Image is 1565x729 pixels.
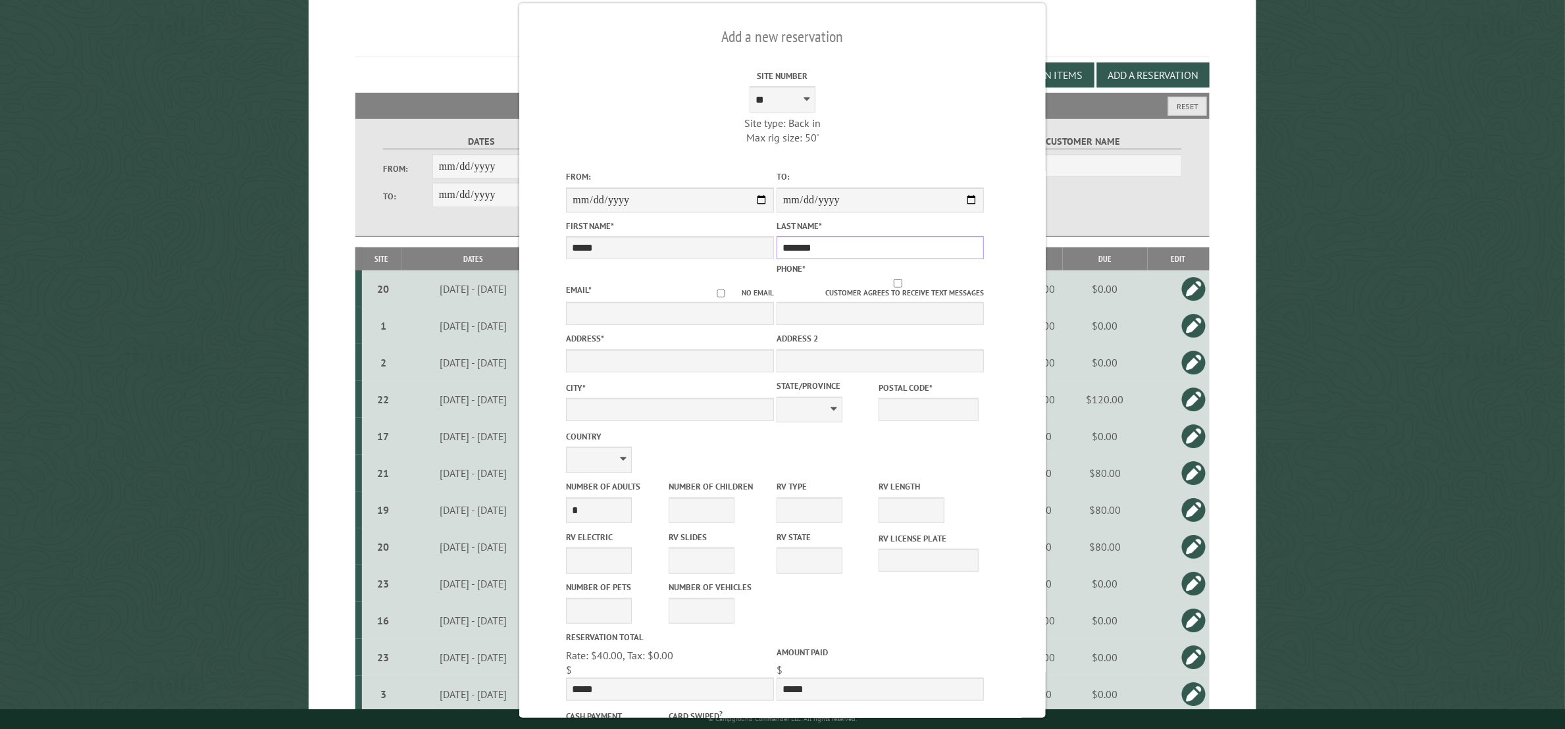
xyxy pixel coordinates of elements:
div: [DATE] - [DATE] [403,282,544,295]
div: 23 [367,651,399,664]
label: Customer Name [985,134,1182,149]
div: 3 [367,688,399,701]
label: Postal Code [879,382,978,394]
input: No email [700,289,742,298]
div: [DATE] - [DATE] [403,540,544,553]
label: RV Type [777,480,876,493]
button: Reset [1168,97,1207,116]
div: [DATE] - [DATE] [403,503,544,516]
label: Amount paid [777,646,985,659]
div: [DATE] - [DATE] [403,466,544,480]
div: 20 [367,282,399,295]
div: Site type: Back in [679,116,886,130]
label: No email [700,288,774,299]
div: [DATE] - [DATE] [403,319,544,332]
span: $ [566,663,572,676]
h2: Filters [355,93,1209,118]
div: 1 [367,319,399,332]
div: [DATE] - [DATE] [403,356,544,369]
label: Address [566,332,774,345]
small: © Campground Commander LLC. All rights reserved. [708,715,857,723]
h1: Reservations [355,21,1209,57]
label: Phone [777,263,806,274]
div: 17 [367,430,399,443]
td: $80.00 [1063,491,1148,528]
td: $0.00 [1063,344,1148,381]
span: $ [777,663,782,676]
div: 21 [367,466,399,480]
th: Due [1063,247,1148,270]
div: [DATE] - [DATE] [403,651,544,664]
label: Site Number [679,70,886,82]
label: Number of Vehicles [669,581,768,593]
div: 19 [367,503,399,516]
div: [DATE] - [DATE] [403,614,544,627]
div: [DATE] - [DATE] [403,688,544,701]
label: To: [383,190,432,203]
div: 16 [367,614,399,627]
label: From: [566,170,774,183]
div: [DATE] - [DATE] [403,393,544,406]
label: Email [566,284,592,295]
label: Last Name [777,220,985,232]
label: Cash payment [566,710,665,722]
label: RV License Plate [879,532,978,545]
td: $0.00 [1063,676,1148,713]
a: ? [719,709,723,718]
label: Dates [383,134,580,149]
label: RV Slides [669,531,768,543]
label: To: [777,170,985,183]
label: State/Province [777,380,876,392]
div: [DATE] - [DATE] [403,430,544,443]
label: Number of Pets [566,581,665,593]
label: RV Length [879,480,978,493]
th: Edit [1148,247,1210,270]
label: First Name [566,220,774,232]
td: $0.00 [1063,639,1148,676]
td: $80.00 [1063,528,1148,565]
label: City [566,382,774,394]
td: $0.00 [1063,565,1148,602]
div: 2 [367,356,399,369]
td: $0.00 [1063,602,1148,639]
label: Reservation Total [566,631,774,643]
td: $0.00 [1063,307,1148,344]
label: Card swiped [669,708,768,722]
label: Number of Adults [566,480,665,493]
button: Add a Reservation [1097,63,1210,88]
label: From: [383,163,432,175]
input: Customer agrees to receive text messages [812,279,985,288]
div: [DATE] - [DATE] [403,577,544,590]
td: $80.00 [1063,455,1148,491]
label: Customer agrees to receive text messages [777,279,985,299]
td: $0.00 [1063,418,1148,455]
td: $0.00 [1063,270,1148,307]
div: 22 [367,393,399,406]
label: Number of Children [669,480,768,493]
span: Rate: $40.00, Tax: $0.00 [566,649,673,662]
label: Address 2 [777,332,985,345]
label: RV Electric [566,531,665,543]
label: Country [566,430,774,443]
h2: Add a new reservation [566,24,998,49]
div: 23 [367,577,399,590]
th: Site [362,247,401,270]
div: 20 [367,540,399,553]
td: $120.00 [1063,381,1148,418]
label: RV State [777,531,876,543]
div: Max rig size: 50' [679,130,886,145]
th: Dates [401,247,546,270]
